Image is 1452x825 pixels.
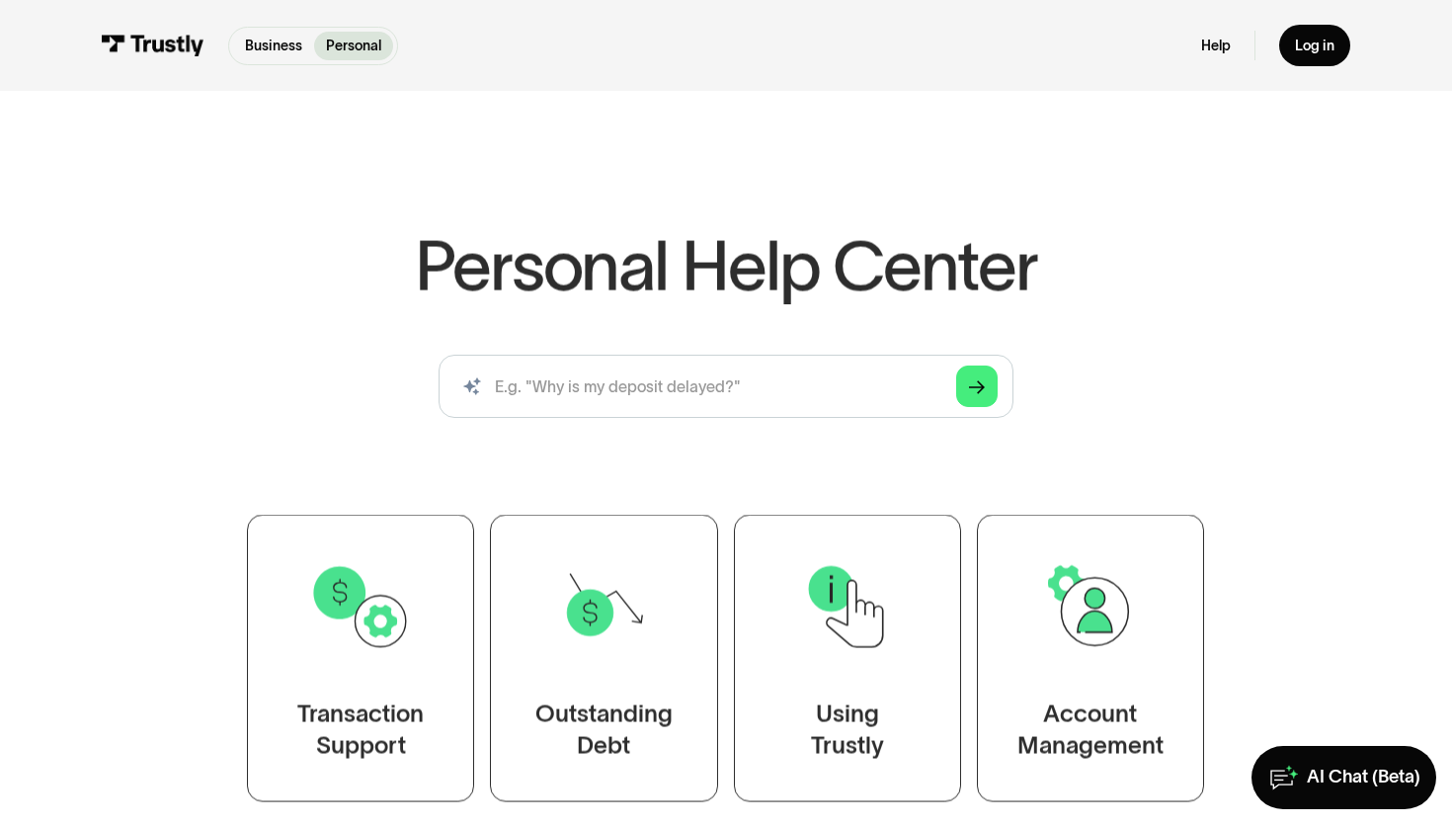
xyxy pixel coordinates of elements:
[1017,698,1164,761] div: Account Management
[535,698,673,761] div: Outstanding Debt
[811,698,884,761] div: Using Trustly
[245,36,302,56] p: Business
[439,355,1013,418] form: Search
[415,231,1037,300] h1: Personal Help Center
[247,515,474,802] a: TransactionSupport
[734,515,961,802] a: UsingTrustly
[326,36,381,56] p: Personal
[1295,37,1334,54] div: Log in
[491,515,718,802] a: OutstandingDebt
[1307,766,1420,788] div: AI Chat (Beta)
[1251,746,1436,809] a: AI Chat (Beta)
[314,32,393,60] a: Personal
[439,355,1013,418] input: search
[1201,37,1231,54] a: Help
[233,32,314,60] a: Business
[298,698,425,761] div: Transaction Support
[977,515,1204,802] a: AccountManagement
[102,35,204,56] img: Trustly Logo
[1279,25,1350,66] a: Log in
